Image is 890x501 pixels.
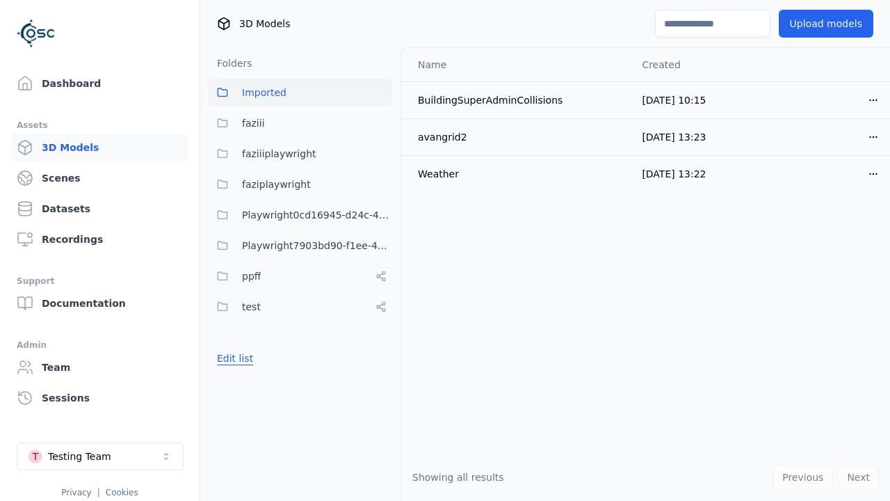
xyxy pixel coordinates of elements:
img: Logo [17,14,56,53]
span: | [97,488,100,498]
a: Privacy [61,488,91,498]
div: Testing Team [48,450,111,463]
a: Cookies [106,488,138,498]
span: [DATE] 13:23 [642,132,706,143]
button: Playwright0cd16945-d24c-45f9-a8ba-c74193e3fd84 [209,201,392,229]
a: 3D Models [11,134,188,161]
button: Upload models [779,10,873,38]
a: Documentation [11,289,188,317]
a: Dashboard [11,70,188,97]
div: avangrid2 [418,130,620,144]
span: [DATE] 13:22 [642,168,706,180]
span: Playwright7903bd90-f1ee-40e5-8689-7a943bbd43ef [242,237,392,254]
span: ppff [242,268,261,285]
span: 3D Models [239,17,290,31]
button: faziiiplaywright [209,140,392,168]
a: Sessions [11,384,188,412]
span: faziiiplaywright [242,145,316,162]
button: Edit list [209,346,261,371]
button: ppff [209,262,392,290]
button: Imported [209,79,392,106]
div: Assets [17,117,183,134]
div: T [29,450,42,463]
div: Support [17,273,183,289]
span: test [242,299,261,315]
button: faziii [209,109,392,137]
div: Admin [17,337,183,353]
a: Team [11,353,188,381]
div: BuildingSuperAdminCollisions [418,93,620,107]
h3: Folders [209,56,252,70]
a: Recordings [11,225,188,253]
th: Name [401,48,631,81]
span: faziii [242,115,265,132]
div: Weather [418,167,620,181]
span: Showing all results [412,472,504,483]
a: Datasets [11,195,188,223]
button: Select a workspace [17,443,184,470]
button: Playwright7903bd90-f1ee-40e5-8689-7a943bbd43ef [209,232,392,260]
span: faziplaywright [242,176,311,193]
span: Imported [242,84,286,101]
th: Created [631,48,761,81]
button: faziplaywright [209,170,392,198]
button: test [209,293,392,321]
span: Playwright0cd16945-d24c-45f9-a8ba-c74193e3fd84 [242,207,392,223]
span: [DATE] 10:15 [642,95,706,106]
a: Scenes [11,164,188,192]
